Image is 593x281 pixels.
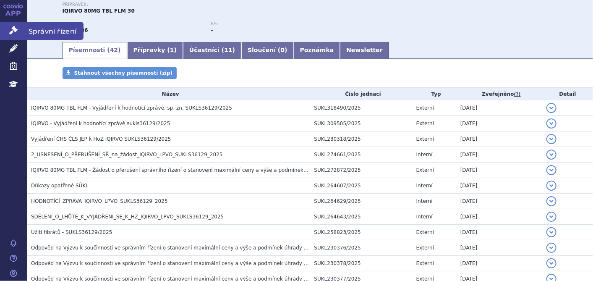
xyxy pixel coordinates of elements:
[416,167,434,173] span: Externí
[310,209,412,225] td: SUKL264643/2025
[416,183,433,189] span: Interní
[63,2,360,7] p: Přípravek:
[456,163,542,178] td: [DATE]
[546,258,556,268] button: detail
[546,150,556,160] button: detail
[170,47,174,53] span: 1
[416,121,434,126] span: Externí
[310,178,412,194] td: SUKL264607/2025
[211,21,351,26] p: RS:
[456,256,542,271] td: [DATE]
[456,88,542,100] th: Zveřejněno
[456,147,542,163] td: [DATE]
[183,42,241,59] a: Účastníci (11)
[310,225,412,240] td: SUKL258823/2025
[31,121,170,126] span: IQIRVO - Vyjádření k hodnotící zprávě sukls36129/2025
[31,245,421,251] span: Odpověď na Výzvu k součinnosti ve správním řízení o stanovení maximální ceny a výše a podmínek úh...
[310,163,412,178] td: SUKL272872/2025
[416,214,433,220] span: Interní
[546,212,556,222] button: detail
[456,194,542,209] td: [DATE]
[542,88,593,100] th: Detail
[546,118,556,129] button: detail
[546,227,556,237] button: detail
[74,70,173,76] span: Stáhnout všechny písemnosti (zip)
[416,229,434,235] span: Externí
[31,183,89,189] span: Důkazy opatřené SÚKL
[280,47,285,53] span: 0
[546,134,556,144] button: detail
[546,103,556,113] button: detail
[63,8,135,14] span: IQIRVO 80MG TBL FLM 30
[63,67,177,79] a: Stáhnout všechny písemnosti (zip)
[310,116,412,131] td: SUKL309505/2025
[416,152,433,158] span: Interní
[310,194,412,209] td: SUKL264629/2025
[546,181,556,191] button: detail
[456,240,542,256] td: [DATE]
[31,152,223,158] span: 2_USNESENÍ_O_PŘERUŠENÍ_SŘ_na_žádost_IQIRVO_LPVO_SUKLS36129_2025
[416,245,434,251] span: Externí
[110,47,118,53] span: 42
[31,105,232,111] span: IQIRVO 80MG TBL FLM - Vyjádření k hodnotící zprávě, sp. zn. SUKLS36129/2025
[211,27,213,33] strong: -
[294,42,340,59] a: Poznámka
[416,260,434,266] span: Externí
[546,196,556,206] button: detail
[63,42,127,59] a: Písemnosti (42)
[416,105,434,111] span: Externí
[310,256,412,271] td: SUKL230378/2025
[546,243,556,253] button: detail
[31,260,421,266] span: Odpověď na Výzvu k součinnosti ve správním řízení o stanovení maximální ceny a výše a podmínek úh...
[546,165,556,175] button: detail
[412,88,456,100] th: Typ
[456,131,542,147] td: [DATE]
[514,92,521,97] abbr: (?)
[310,147,412,163] td: SUKL274661/2025
[31,214,224,220] span: SDĚLENÍ_O_LHŮTĚ_K_VYJÁDŘENÍ_SE_K_HZ_IQIRVO_LPVO_SUKLS36129_2025
[224,47,232,53] span: 11
[456,100,542,116] td: [DATE]
[310,131,412,147] td: SUKL280318/2025
[416,198,433,204] span: Interní
[31,229,112,235] span: Užití fibrátů - SUKLS36129/2025
[31,167,375,173] span: IQIRVO 80MG TBL FLM - Žádost o přerušení správního řízení o stanovení maximální ceny a výše a pod...
[241,42,293,59] a: Sloučení (0)
[456,225,542,240] td: [DATE]
[31,198,168,204] span: HODNOTÍCÍ_ZPRÁVA_IQIRVO_LPVO_SUKLS36129_2025
[456,116,542,131] td: [DATE]
[310,240,412,256] td: SUKL230376/2025
[456,209,542,225] td: [DATE]
[416,136,434,142] span: Externí
[127,42,183,59] a: Přípravky (1)
[27,88,310,100] th: Název
[63,21,203,26] p: ATC:
[310,88,412,100] th: Číslo jednací
[310,100,412,116] td: SUKL318490/2025
[456,178,542,194] td: [DATE]
[340,42,389,59] a: Newsletter
[27,22,84,39] span: Správní řízení
[31,136,171,142] span: Vyjádření ČHS ČLS JEP k HoZ IQIRVO SUKLS36129/2025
